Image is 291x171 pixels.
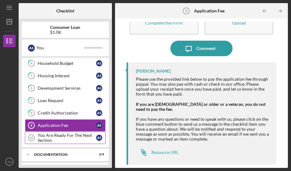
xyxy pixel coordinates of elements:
a: 10You Are Ready For The Next SectionAS [25,132,106,144]
div: If you have any questions or need to speak with us, please click on the blue comment button to se... [136,117,270,142]
b: Checklist [56,8,74,13]
div: A S [28,45,35,52]
div: Resource URL [151,150,178,155]
div: 0 / 9 [93,153,104,156]
button: AS [3,155,16,168]
div: A S [96,60,102,66]
tspan: 4 [30,61,33,65]
div: A S [96,97,102,104]
tspan: 9 [185,9,187,13]
div: A S [96,85,102,91]
div: Housing Interest [38,73,96,78]
a: Resource URL [136,146,178,159]
div: You Are Ready For The Next Section [38,133,96,143]
a: 8Credit AuthorizationAS [25,107,106,119]
div: $1.0K [50,30,81,35]
tspan: 8 [30,111,32,115]
div: Household Budget [38,61,96,66]
text: AS [7,160,12,164]
div: [PERSON_NAME] [136,69,171,74]
a: 5Housing InterestAS [25,70,106,82]
a: 6Development ServicesAS [25,82,106,94]
div: A S [96,110,102,116]
div: Comment [196,41,215,56]
tspan: 7 [30,99,33,103]
a: 7Loan RequestAS [25,94,106,107]
b: Consumer Loan [50,25,81,30]
tspan: 5 [30,74,32,78]
div: A S [96,122,102,128]
div: Development Services [38,86,96,91]
div: Loan Request [38,98,96,103]
tspan: 6 [30,86,33,90]
div: A S [96,135,102,141]
div: You [36,43,84,53]
div: Documentation [34,153,89,156]
div: Application Fee [38,123,96,128]
strong: If you are [DEMOGRAPHIC_DATA] or older or a veteran, you do not need to pay the fee. [136,101,266,112]
tspan: 10 [29,136,33,140]
div: A S [96,73,102,79]
div: Please use the provided link below to pay the application fee through paypal. You may also pay wi... [136,77,270,97]
a: 4Household BudgetAS [25,57,106,70]
tspan: 9 [30,124,32,127]
div: Complete the Form [145,20,183,25]
button: Comment [170,41,233,56]
div: Upload [232,20,246,25]
b: Application Fee [194,8,224,13]
div: Credit Authorization [38,110,96,115]
a: 9Application FeeAS [25,119,106,132]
